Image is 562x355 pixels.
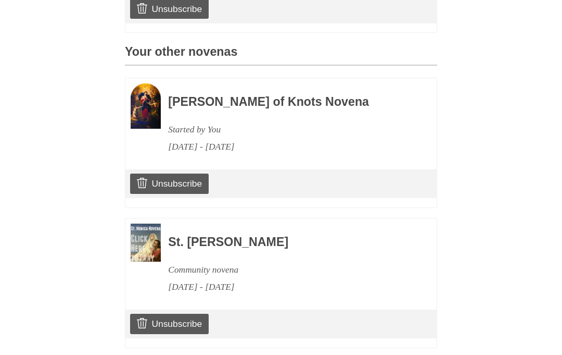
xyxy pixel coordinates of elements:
[168,279,408,296] div: [DATE] - [DATE]
[168,121,408,139] div: Started by You
[131,84,161,129] img: Novena image
[168,236,408,250] h3: St. [PERSON_NAME]
[168,139,408,156] div: [DATE] - [DATE]
[130,174,209,194] a: Unsubscribe
[168,96,408,109] h3: [PERSON_NAME] of Knots Novena
[131,224,161,262] img: Novena image
[168,262,408,279] div: Community novena
[130,314,209,334] a: Unsubscribe
[125,46,437,66] h3: Your other novenas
